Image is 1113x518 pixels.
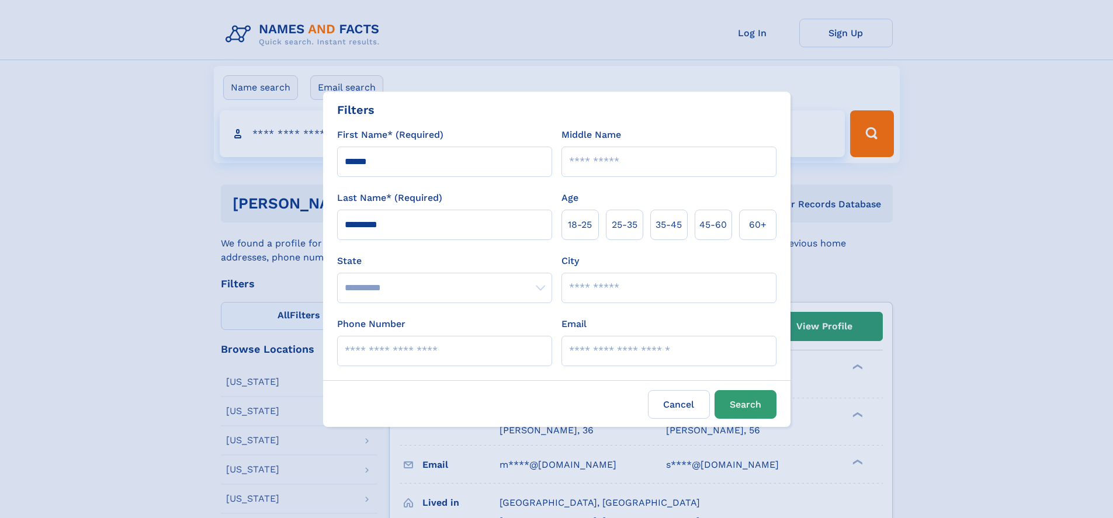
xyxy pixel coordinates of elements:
[337,254,552,268] label: State
[612,218,637,232] span: 25‑35
[561,317,587,331] label: Email
[699,218,727,232] span: 45‑60
[568,218,592,232] span: 18‑25
[656,218,682,232] span: 35‑45
[337,101,375,119] div: Filters
[561,191,578,205] label: Age
[337,128,443,142] label: First Name* (Required)
[337,317,405,331] label: Phone Number
[749,218,767,232] span: 60+
[715,390,776,419] button: Search
[561,254,579,268] label: City
[648,390,710,419] label: Cancel
[337,191,442,205] label: Last Name* (Required)
[561,128,621,142] label: Middle Name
